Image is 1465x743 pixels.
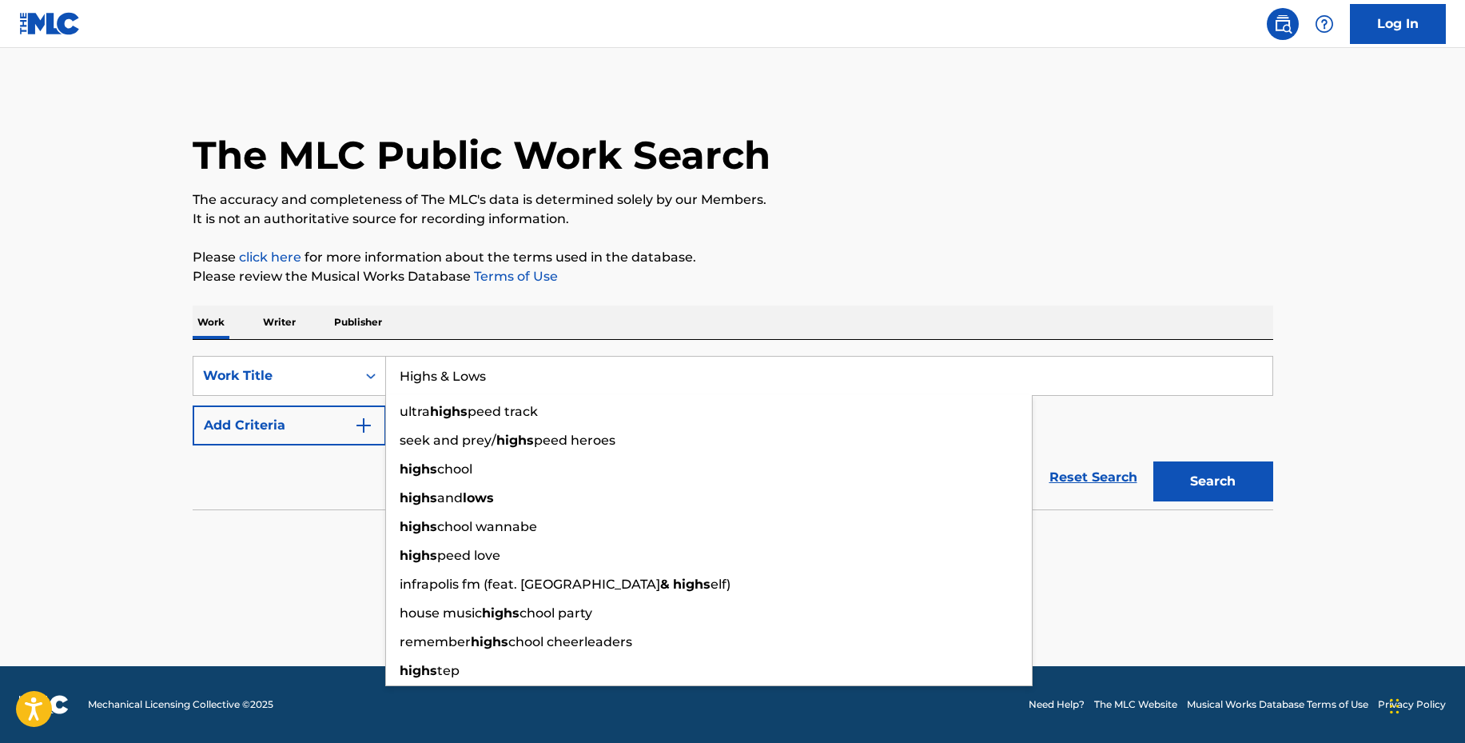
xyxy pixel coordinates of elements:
[1378,697,1446,712] a: Privacy Policy
[673,577,711,592] strong: highs
[1267,8,1299,40] a: Public Search
[193,356,1273,509] form: Search Form
[1273,14,1292,34] img: search
[193,248,1273,267] p: Please for more information about the terms used in the database.
[482,605,520,621] strong: highs
[711,577,731,592] span: elf)
[400,433,496,448] span: seek and prey/
[1315,14,1334,34] img: help
[508,634,632,649] span: chool cheerleaders
[400,548,437,563] strong: highs
[496,433,534,448] strong: highs
[471,634,508,649] strong: highs
[400,490,437,505] strong: highs
[437,519,537,534] span: chool wannabe
[193,190,1273,210] p: The accuracy and completeness of The MLC's data is determined solely by our Members.
[468,404,538,419] span: peed track
[400,404,430,419] span: ultra
[354,416,373,435] img: 9d2ae6d4665cec9f34b9.svg
[258,306,301,339] p: Writer
[1041,460,1145,495] a: Reset Search
[1350,4,1446,44] a: Log In
[400,605,482,621] span: house music
[193,405,386,445] button: Add Criteria
[19,695,69,714] img: logo
[329,306,387,339] p: Publisher
[534,433,615,448] span: peed heroes
[400,663,437,678] strong: highs
[1153,461,1273,501] button: Search
[1187,697,1368,712] a: Musical Works Database Terms of Use
[437,490,463,505] span: and
[1385,666,1465,743] iframe: Chat Widget
[1029,697,1085,712] a: Need Help?
[437,461,472,477] span: chool
[239,250,301,265] a: click here
[203,366,347,385] div: Work Title
[400,461,437,477] strong: highs
[520,605,592,621] span: chool party
[193,131,770,179] h1: The MLC Public Work Search
[193,210,1273,229] p: It is not an authoritative source for recording information.
[1094,697,1177,712] a: The MLC Website
[400,519,437,534] strong: highs
[430,404,468,419] strong: highs
[471,269,558,284] a: Terms of Use
[193,306,229,339] p: Work
[660,577,670,592] strong: &
[437,548,500,563] span: peed love
[1390,682,1399,730] div: Drag
[400,577,660,592] span: infrapolis fm (feat. [GEOGRAPHIC_DATA]
[88,697,273,712] span: Mechanical Licensing Collective © 2025
[193,267,1273,286] p: Please review the Musical Works Database
[437,663,460,678] span: tep
[400,634,471,649] span: remember
[1308,8,1340,40] div: Help
[19,12,81,35] img: MLC Logo
[463,490,494,505] strong: lows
